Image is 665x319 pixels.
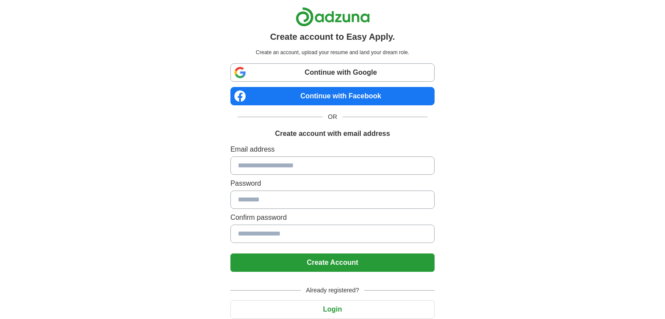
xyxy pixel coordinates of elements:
label: Confirm password [230,212,435,223]
h1: Create account to Easy Apply. [270,30,395,43]
a: Login [230,305,435,313]
span: OR [323,112,342,121]
span: Already registered? [301,286,364,295]
label: Email address [230,144,435,155]
button: Create Account [230,253,435,272]
h1: Create account with email address [275,128,390,139]
p: Create an account, upload your resume and land your dream role. [232,49,433,56]
label: Password [230,178,435,189]
button: Login [230,300,435,319]
a: Continue with Facebook [230,87,435,105]
img: Adzuna logo [296,7,370,27]
a: Continue with Google [230,63,435,82]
